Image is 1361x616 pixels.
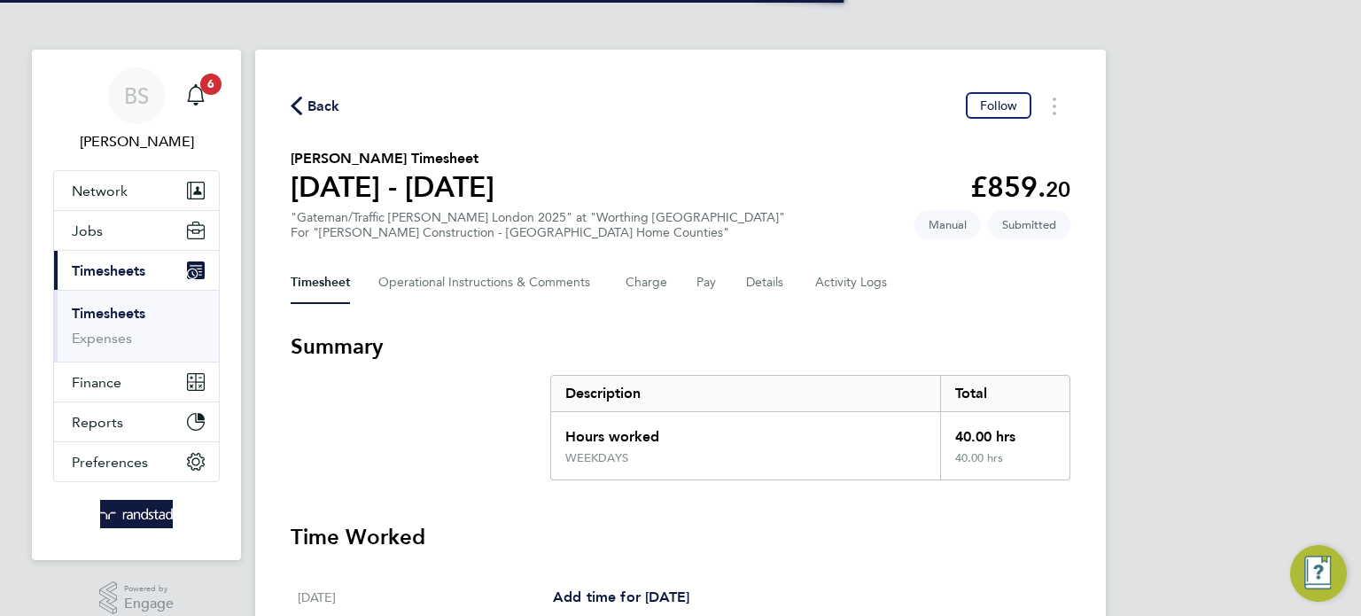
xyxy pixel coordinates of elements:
[291,148,494,169] h2: [PERSON_NAME] Timesheet
[100,500,174,528] img: randstad-logo-retina.png
[696,261,718,304] button: Pay
[32,50,241,560] nav: Main navigation
[551,376,940,411] div: Description
[551,412,940,451] div: Hours worked
[124,84,149,107] span: BS
[54,211,219,250] button: Jobs
[72,262,145,279] span: Timesheets
[307,96,340,117] span: Back
[914,210,981,239] span: This timesheet was manually created.
[970,170,1070,204] app-decimal: £859.
[291,261,350,304] button: Timesheet
[291,210,785,240] div: "Gateman/Traffic [PERSON_NAME] London 2025" at "Worthing [GEOGRAPHIC_DATA]"
[1046,176,1070,202] span: 20
[553,589,689,605] span: Add time for [DATE]
[1038,92,1070,120] button: Timesheets Menu
[291,169,494,205] h1: [DATE] - [DATE]
[72,374,121,391] span: Finance
[550,375,1070,480] div: Summary
[298,587,553,608] div: [DATE]
[99,581,175,615] a: Powered byEngage
[54,290,219,362] div: Timesheets
[54,442,219,481] button: Preferences
[72,222,103,239] span: Jobs
[72,454,148,471] span: Preferences
[53,500,220,528] a: Go to home page
[553,587,689,608] a: Add time for [DATE]
[72,330,132,347] a: Expenses
[53,131,220,152] span: Bradley Soan
[291,523,1070,551] h3: Time Worked
[980,97,1017,113] span: Follow
[966,92,1031,119] button: Follow
[178,67,214,124] a: 6
[72,414,123,431] span: Reports
[378,261,597,304] button: Operational Instructions & Comments
[291,332,1070,361] h3: Summary
[565,451,628,465] div: WEEKDAYS
[124,597,174,612] span: Engage
[72,305,145,322] a: Timesheets
[626,261,668,304] button: Charge
[200,74,222,95] span: 6
[54,171,219,210] button: Network
[54,402,219,441] button: Reports
[940,451,1069,480] div: 40.00 hrs
[988,210,1070,239] span: This timesheet is Submitted.
[53,67,220,152] a: BS[PERSON_NAME]
[746,261,787,304] button: Details
[940,376,1069,411] div: Total
[815,261,890,304] button: Activity Logs
[124,581,174,597] span: Powered by
[1290,545,1347,602] button: Engage Resource Center
[291,95,340,117] button: Back
[291,225,785,240] div: For "[PERSON_NAME] Construction - [GEOGRAPHIC_DATA] Home Counties"
[54,363,219,402] button: Finance
[54,251,219,290] button: Timesheets
[940,412,1069,451] div: 40.00 hrs
[72,183,128,199] span: Network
